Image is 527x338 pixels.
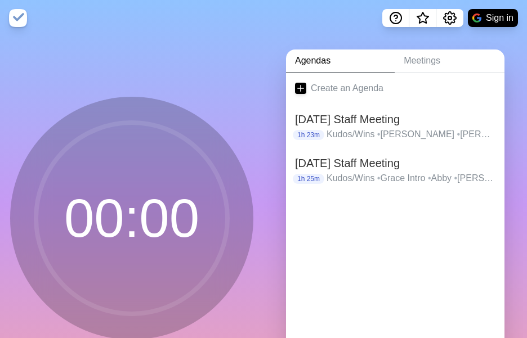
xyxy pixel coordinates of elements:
img: timeblocks logo [9,9,27,27]
p: Kudos/Wins [PERSON_NAME] [PERSON_NAME] Peyton [PERSON_NAME] Abby [PERSON_NAME] [PERSON_NAME] [GEO... [327,128,495,141]
p: 1h 25m [293,174,324,184]
a: Meetings [395,49,504,73]
span: • [428,173,431,183]
button: What’s new [409,9,436,27]
h2: [DATE] Staff Meeting [295,155,495,172]
button: Help [382,9,409,27]
h2: [DATE] Staff Meeting [295,111,495,128]
span: • [377,173,381,183]
span: • [454,173,457,183]
span: • [377,129,381,139]
button: Settings [436,9,463,27]
img: google logo [472,13,481,22]
button: Sign in [468,9,518,27]
p: 1h 23m [293,130,324,140]
a: Create an Agenda [286,73,504,104]
a: Agendas [286,49,395,73]
p: Kudos/Wins Grace Intro Abby [PERSON_NAME] [PERSON_NAME] [GEOGRAPHIC_DATA] [PERSON_NAME] [PERSON_N... [327,172,495,185]
span: • [457,129,461,139]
